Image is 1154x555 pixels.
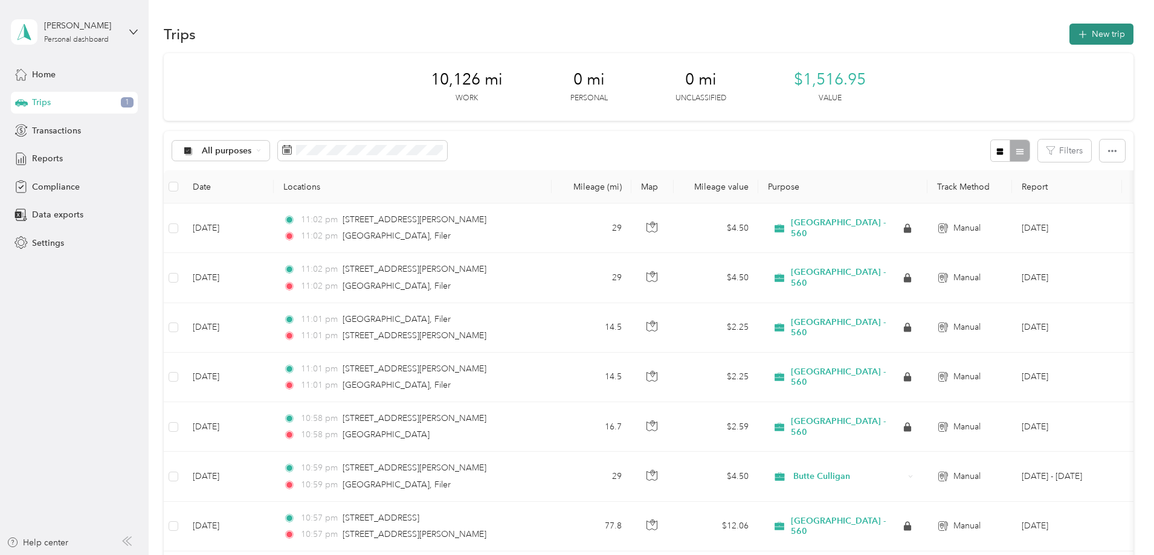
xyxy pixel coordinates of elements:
td: [DATE] [183,502,274,551]
td: 29 [552,452,631,501]
td: August 2025 [1012,303,1122,353]
span: [GEOGRAPHIC_DATA], Filer [343,281,451,291]
span: All purposes [202,147,252,155]
span: Manual [953,470,981,483]
span: [GEOGRAPHIC_DATA], Filer [343,380,451,390]
span: [GEOGRAPHIC_DATA] - 560 [791,416,901,437]
span: [GEOGRAPHIC_DATA] - 560 [791,317,901,338]
th: Map [631,170,674,204]
span: [STREET_ADDRESS][PERSON_NAME] [343,529,486,539]
span: 11:02 pm [301,280,338,293]
span: 10:57 pm [301,512,338,525]
p: Unclassified [675,93,726,104]
span: $1,516.95 [794,70,866,89]
td: 14.5 [552,303,631,353]
td: $2.59 [674,402,758,452]
td: [DATE] [183,303,274,353]
iframe: Everlance-gr Chat Button Frame [1086,487,1154,555]
span: [GEOGRAPHIC_DATA] - 560 [791,516,901,537]
span: 10,126 mi [431,70,503,89]
td: 14.5 [552,353,631,402]
span: 1 [121,97,134,108]
td: $12.06 [674,502,758,551]
p: Value [819,93,842,104]
span: Compliance [32,181,80,193]
th: Mileage (mi) [552,170,631,204]
th: Locations [274,170,552,204]
p: Work [456,93,478,104]
td: August 2025 [1012,253,1122,303]
td: [DATE] [183,204,274,253]
span: [GEOGRAPHIC_DATA] - 560 [791,217,901,239]
span: Manual [953,321,981,334]
span: [STREET_ADDRESS][PERSON_NAME] [343,463,486,473]
span: Trips [32,96,51,109]
p: Personal [570,93,608,104]
span: Butte Culligan [793,470,904,483]
span: 10:58 pm [301,428,338,441]
span: Home [32,68,56,81]
span: 11:01 pm [301,379,338,392]
td: $2.25 [674,353,758,402]
span: [GEOGRAPHIC_DATA] - 560 [791,267,901,288]
span: 11:02 pm [301,263,338,276]
div: [PERSON_NAME] [44,19,120,32]
td: 29 [552,253,631,303]
span: [STREET_ADDRESS][PERSON_NAME] [343,413,486,423]
th: Track Method [927,170,1012,204]
span: [STREET_ADDRESS][PERSON_NAME] [343,364,486,374]
span: [STREET_ADDRESS][PERSON_NAME] [343,264,486,274]
div: Personal dashboard [44,36,109,43]
span: [GEOGRAPHIC_DATA] [343,429,430,440]
span: Reports [32,152,63,165]
span: [STREET_ADDRESS][PERSON_NAME] [343,214,486,225]
td: August 2025 [1012,402,1122,452]
span: Data exports [32,208,83,221]
td: Aug 1 - 31, 2025 [1012,452,1122,501]
span: Manual [953,519,981,533]
td: August 2025 [1012,502,1122,551]
th: Mileage value [674,170,758,204]
td: 29 [552,204,631,253]
td: [DATE] [183,402,274,452]
span: 10:57 pm [301,528,338,541]
button: New trip [1069,24,1133,45]
td: $4.50 [674,204,758,253]
button: Filters [1038,140,1091,162]
span: [GEOGRAPHIC_DATA], Filer [343,231,451,241]
span: 11:01 pm [301,329,338,342]
span: [STREET_ADDRESS][PERSON_NAME] [343,330,486,341]
span: Settings [32,237,64,249]
span: Manual [953,370,981,383]
span: Manual [953,420,981,434]
td: [DATE] [183,452,274,501]
span: 0 mi [685,70,717,89]
span: 11:02 pm [301,213,338,226]
span: 10:59 pm [301,461,338,475]
span: 11:01 pm [301,313,338,326]
td: $4.50 [674,452,758,501]
td: 77.8 [552,502,631,551]
span: 0 mi [573,70,605,89]
td: $2.25 [674,303,758,353]
td: 16.7 [552,402,631,452]
span: [STREET_ADDRESS] [343,513,419,523]
span: 10:58 pm [301,412,338,425]
span: 10:59 pm [301,478,338,492]
td: August 2025 [1012,204,1122,253]
button: Help center [7,536,68,549]
span: [GEOGRAPHIC_DATA], Filer [343,314,451,324]
span: Transactions [32,124,81,137]
th: Purpose [758,170,927,204]
span: 11:02 pm [301,229,338,243]
span: [GEOGRAPHIC_DATA] - 560 [791,367,901,388]
td: $4.50 [674,253,758,303]
span: 11:01 pm [301,362,338,376]
td: [DATE] [183,353,274,402]
td: August 2025 [1012,353,1122,402]
span: Manual [953,222,981,235]
span: Manual [953,271,981,284]
h1: Trips [164,28,196,40]
td: [DATE] [183,253,274,303]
